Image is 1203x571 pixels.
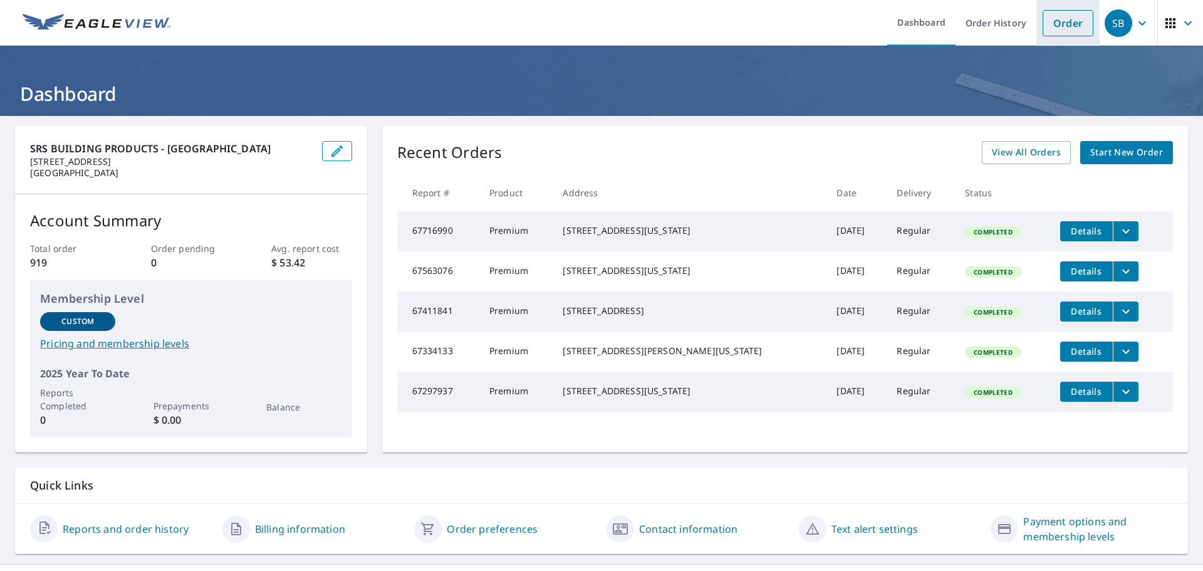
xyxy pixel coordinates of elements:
[826,372,887,412] td: [DATE]
[887,291,955,332] td: Regular
[40,336,342,351] a: Pricing and membership levels
[23,14,170,33] img: EV Logo
[63,521,189,537] a: Reports and order history
[397,291,479,332] td: 67411841
[563,305,816,317] div: [STREET_ADDRESS]
[479,251,553,291] td: Premium
[1043,10,1093,36] a: Order
[30,255,110,270] p: 919
[397,251,479,291] td: 67563076
[1068,305,1105,317] span: Details
[1113,221,1138,241] button: filesDropdownBtn-67716990
[40,386,115,412] p: Reports Completed
[30,242,110,255] p: Total order
[61,316,94,327] p: Custom
[831,521,918,537] a: Text alert settings
[887,251,955,291] td: Regular
[30,209,352,232] p: Account Summary
[479,211,553,251] td: Premium
[563,385,816,397] div: [STREET_ADDRESS][US_STATE]
[397,332,479,372] td: 67334133
[966,228,1019,236] span: Completed
[479,174,553,211] th: Product
[30,478,1173,493] p: Quick Links
[40,366,342,381] p: 2025 Year To Date
[639,521,737,537] a: Contact information
[1113,301,1138,322] button: filesDropdownBtn-67411841
[826,251,887,291] td: [DATE]
[30,167,312,179] p: [GEOGRAPHIC_DATA]
[479,372,553,412] td: Premium
[553,174,826,211] th: Address
[563,265,816,277] div: [STREET_ADDRESS][US_STATE]
[255,521,345,537] a: Billing information
[271,255,352,270] p: $ 53.42
[397,372,479,412] td: 67297937
[154,412,229,427] p: $ 0.00
[1068,265,1105,277] span: Details
[966,388,1019,397] span: Completed
[154,399,229,412] p: Prepayments
[397,211,479,251] td: 67716990
[1105,9,1132,37] div: SB
[151,242,231,255] p: Order pending
[966,308,1019,317] span: Completed
[15,81,1188,107] h1: Dashboard
[1060,301,1113,322] button: detailsBtn-67411841
[30,156,312,167] p: [STREET_ADDRESS]
[887,332,955,372] td: Regular
[479,332,553,372] td: Premium
[992,145,1061,160] span: View All Orders
[447,521,538,537] a: Order preferences
[1113,342,1138,362] button: filesDropdownBtn-67334133
[1113,261,1138,281] button: filesDropdownBtn-67563076
[1023,514,1173,544] a: Payment options and membership levels
[982,141,1071,164] a: View All Orders
[30,141,312,156] p: SRS BUILDING PRODUCTS - [GEOGRAPHIC_DATA]
[826,291,887,332] td: [DATE]
[826,211,887,251] td: [DATE]
[151,255,231,270] p: 0
[1060,261,1113,281] button: detailsBtn-67563076
[966,268,1019,276] span: Completed
[563,224,816,237] div: [STREET_ADDRESS][US_STATE]
[40,290,342,307] p: Membership Level
[397,141,503,164] p: Recent Orders
[826,332,887,372] td: [DATE]
[1080,141,1173,164] a: Start New Order
[40,412,115,427] p: 0
[887,372,955,412] td: Regular
[266,401,341,414] p: Balance
[1060,382,1113,402] button: detailsBtn-67297937
[966,348,1019,357] span: Completed
[479,291,553,332] td: Premium
[1113,382,1138,402] button: filesDropdownBtn-67297937
[563,345,816,357] div: [STREET_ADDRESS][PERSON_NAME][US_STATE]
[1068,225,1105,237] span: Details
[955,174,1050,211] th: Status
[397,174,479,211] th: Report #
[1068,385,1105,397] span: Details
[887,174,955,211] th: Delivery
[1060,221,1113,241] button: detailsBtn-67716990
[1060,342,1113,362] button: detailsBtn-67334133
[1068,345,1105,357] span: Details
[887,211,955,251] td: Regular
[826,174,887,211] th: Date
[271,242,352,255] p: Avg. report cost
[1090,145,1163,160] span: Start New Order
